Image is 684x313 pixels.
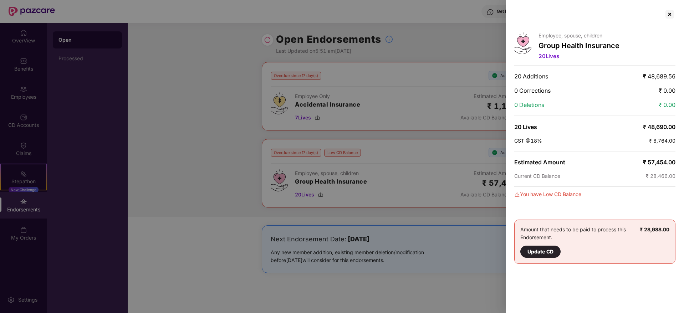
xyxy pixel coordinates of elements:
[659,101,675,108] span: ₹ 0.00
[643,73,675,80] span: ₹ 48,689.56
[514,123,537,130] span: 20 Lives
[514,190,675,198] div: You have Low CD Balance
[514,32,531,54] img: svg+xml;base64,PHN2ZyB4bWxucz0iaHR0cDovL3d3dy53My5vcmcvMjAwMC9zdmciIHdpZHRoPSI0Ny43MTQiIGhlaWdodD...
[643,123,675,130] span: ₹ 48,690.00
[520,226,640,258] div: Amount that needs to be paid to process this Endorsement.
[514,173,560,179] span: Current CD Balance
[514,73,548,80] span: 20 Additions
[514,87,551,94] span: 0 Corrections
[514,159,565,166] span: Estimated Amount
[538,53,559,60] span: 20 Lives
[659,87,675,94] span: ₹ 0.00
[538,32,619,39] p: Employee, spouse, children
[646,173,675,179] span: ₹ 28,466.00
[640,226,669,232] b: ₹ 28,988.00
[514,101,544,108] span: 0 Deletions
[514,138,542,144] span: GST @18%
[643,159,675,166] span: ₹ 57,454.00
[527,248,553,256] div: Update CD
[649,138,675,144] span: ₹ 8,764.00
[514,192,520,197] img: svg+xml;base64,PHN2ZyBpZD0iRGFuZ2VyLTMyeDMyIiB4bWxucz0iaHR0cDovL3d3dy53My5vcmcvMjAwMC9zdmciIHdpZH...
[538,41,619,50] p: Group Health Insurance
